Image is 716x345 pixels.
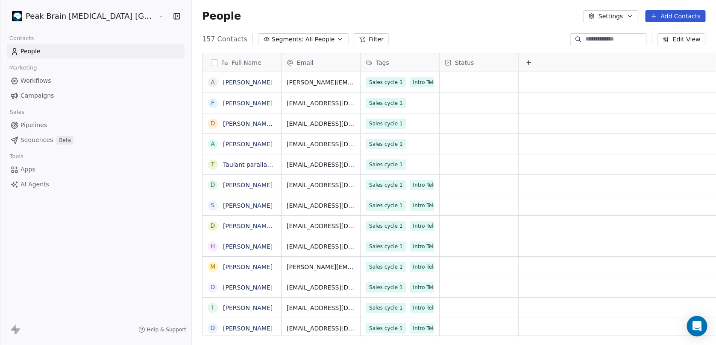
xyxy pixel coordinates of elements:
[7,162,185,177] a: Apps
[6,32,38,45] span: Contacts
[223,182,273,188] a: [PERSON_NAME]
[287,99,355,107] span: [EMAIL_ADDRESS][DOMAIN_NAME]
[10,9,152,23] button: Peak Brain [MEDICAL_DATA] [GEOGRAPHIC_DATA] AB
[211,201,215,210] div: S
[410,262,467,272] span: Intro Telephone call
[410,241,467,252] span: Intro Telephone call
[7,89,185,103] a: Campaigns
[7,74,185,88] a: Workflows
[211,99,214,107] div: F
[646,10,706,22] button: Add Contacts
[6,61,41,74] span: Marketing
[287,222,355,230] span: [EMAIL_ADDRESS][DOMAIN_NAME]
[366,262,406,272] span: Sales cycle 1
[287,201,355,210] span: [EMAIL_ADDRESS][DOMAIN_NAME]
[202,53,281,72] div: Full Name
[7,44,185,58] a: People
[223,100,273,107] a: [PERSON_NAME]
[223,79,273,86] a: [PERSON_NAME]
[211,119,215,128] div: D
[287,304,355,312] span: [EMAIL_ADDRESS][DOMAIN_NAME]
[366,282,406,293] span: Sales cycle 1
[287,242,355,251] span: [EMAIL_ADDRESS][DOMAIN_NAME]
[583,10,638,22] button: Settings
[21,165,35,174] span: Apps
[223,284,273,291] a: [PERSON_NAME]
[657,33,706,45] button: Edit View
[211,139,215,148] div: A
[223,243,273,250] a: [PERSON_NAME]
[223,304,273,311] a: [PERSON_NAME]
[366,139,406,149] span: Sales cycle 1
[410,303,467,313] span: Intro Telephone call
[7,133,185,147] a: SequencesBeta
[21,47,41,56] span: People
[455,58,474,67] span: Status
[7,118,185,132] a: Pipelines
[410,221,467,231] span: Intro Telephone call
[223,120,335,127] a: [PERSON_NAME][GEOGRAPHIC_DATA]
[287,78,355,87] span: [PERSON_NAME][EMAIL_ADDRESS][DOMAIN_NAME]
[211,221,215,230] div: D
[410,200,467,211] span: Intro Telephone call
[287,283,355,292] span: [EMAIL_ADDRESS][DOMAIN_NAME]
[305,35,335,44] span: All People
[21,91,54,100] span: Campaigns
[211,78,215,87] div: A
[366,98,406,108] span: Sales cycle 1
[366,119,406,129] span: Sales cycle 1
[202,34,247,44] span: 157 Contacts
[232,58,261,67] span: Full Name
[287,181,355,189] span: [EMAIL_ADDRESS][DOMAIN_NAME]
[7,177,185,191] a: AI Agents
[287,160,355,169] span: [EMAIL_ADDRESS][DOMAIN_NAME]
[21,121,47,130] span: Pipelines
[138,326,186,333] a: Help & Support
[287,263,355,271] span: [PERSON_NAME][EMAIL_ADDRESS][PERSON_NAME][DOMAIN_NAME]
[6,106,28,119] span: Sales
[287,324,355,333] span: [EMAIL_ADDRESS][DOMAIN_NAME]
[440,53,518,72] div: Status
[202,10,241,23] span: People
[210,262,215,271] div: M
[223,264,273,270] a: [PERSON_NAME]
[21,180,49,189] span: AI Agents
[366,221,406,231] span: Sales cycle 1
[366,303,406,313] span: Sales cycle 1
[12,11,22,21] img: Peak%20brain.png
[366,200,406,211] span: Sales cycle 1
[211,180,215,189] div: D
[272,35,304,44] span: Segments:
[366,77,406,87] span: Sales cycle 1
[410,282,467,293] span: Intro Telephone call
[211,160,215,169] div: T
[361,53,439,72] div: Tags
[366,159,406,170] span: Sales cycle 1
[202,72,282,336] div: grid
[282,53,360,72] div: Email
[287,140,355,148] span: [EMAIL_ADDRESS][DOMAIN_NAME]
[366,180,406,190] span: Sales cycle 1
[223,223,292,229] a: [PERSON_NAME] Grälls
[21,76,51,85] span: Workflows
[410,180,467,190] span: Intro Telephone call
[211,283,215,292] div: D
[297,58,314,67] span: Email
[366,241,406,252] span: Sales cycle 1
[212,303,214,312] div: I
[21,136,53,145] span: Sequences
[6,150,27,163] span: Tools
[223,325,273,332] a: [PERSON_NAME]
[366,323,406,333] span: Sales cycle 1
[211,242,215,251] div: H
[376,58,389,67] span: Tags
[354,33,389,45] button: Filter
[147,326,186,333] span: Help & Support
[410,77,467,87] span: Intro Telephone call
[223,161,280,168] a: Taulant parallangaj
[687,316,707,336] div: Open Intercom Messenger
[410,323,467,333] span: Intro Telephone call
[211,324,215,333] div: D
[26,11,156,22] span: Peak Brain [MEDICAL_DATA] [GEOGRAPHIC_DATA] AB
[223,202,273,209] a: [PERSON_NAME]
